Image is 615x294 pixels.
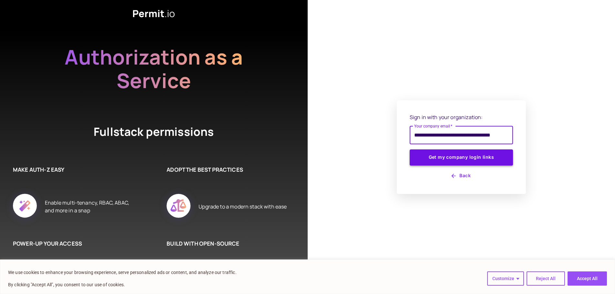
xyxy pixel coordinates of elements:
button: Accept All [568,271,607,286]
h6: ADOPT THE BEST PRACTICES [167,166,288,174]
button: Reject All [527,271,565,286]
h2: Authorization as a Service [44,45,263,92]
p: By clicking "Accept All", you consent to our use of cookies. [8,281,237,289]
p: We use cookies to enhance your browsing experience, serve personalized ads or content, and analyz... [8,269,237,276]
label: Your company email [414,123,453,129]
div: Enable multi-tenancy, RBAC, ABAC, and more in a snap [45,187,134,227]
button: Customize [487,271,524,286]
h4: Fullstack permissions [70,124,238,140]
button: Get my company login links [410,149,513,166]
h6: BUILD WITH OPEN-SOURCE [167,239,288,248]
h6: MAKE AUTH-Z EASY [13,166,134,174]
h6: POWER-UP YOUR ACCESS [13,239,134,248]
div: Upgrade to a modern stack with ease [199,187,287,227]
p: Sign in with your organization: [410,113,513,121]
button: Back [410,171,513,181]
